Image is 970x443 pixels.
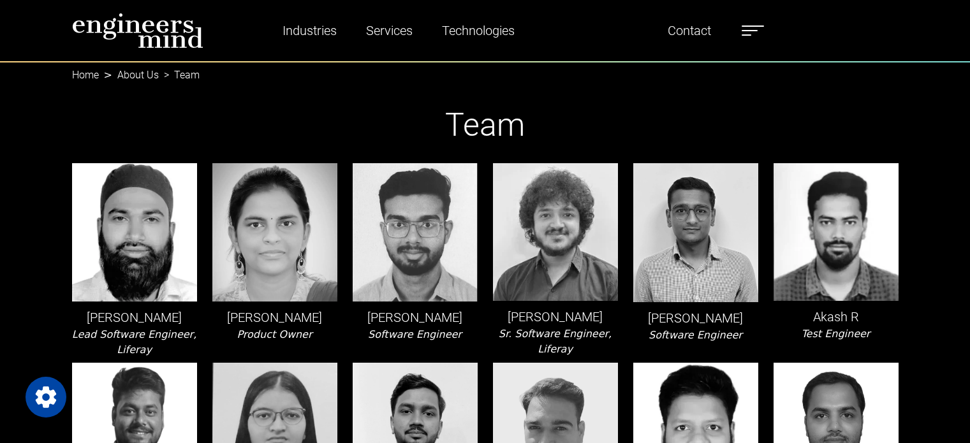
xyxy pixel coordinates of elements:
[663,16,716,45] a: Contact
[774,307,899,326] p: Akash R
[277,16,342,45] a: Industries
[437,16,520,45] a: Technologies
[353,308,478,327] p: [PERSON_NAME]
[72,328,196,356] i: Lead Software Engineer, Liferay
[633,309,758,328] p: [PERSON_NAME]
[237,328,312,340] i: Product Owner
[72,106,899,144] h1: Team
[159,68,200,83] li: Team
[212,163,337,301] img: leader-img
[72,163,197,301] img: leader-img
[493,163,618,301] img: leader-img
[117,69,159,81] a: About Us
[72,61,899,76] nav: breadcrumb
[493,307,618,326] p: [PERSON_NAME]
[72,308,197,327] p: [PERSON_NAME]
[212,308,337,327] p: [PERSON_NAME]
[802,328,871,340] i: Test Engineer
[72,13,203,48] img: logo
[368,328,462,340] i: Software Engineer
[633,163,758,302] img: leader-img
[774,163,899,301] img: leader-img
[72,69,99,81] a: Home
[649,329,742,341] i: Software Engineer
[361,16,418,45] a: Services
[499,328,612,355] i: Sr. Software Engineer, Liferay
[353,163,478,301] img: leader-img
